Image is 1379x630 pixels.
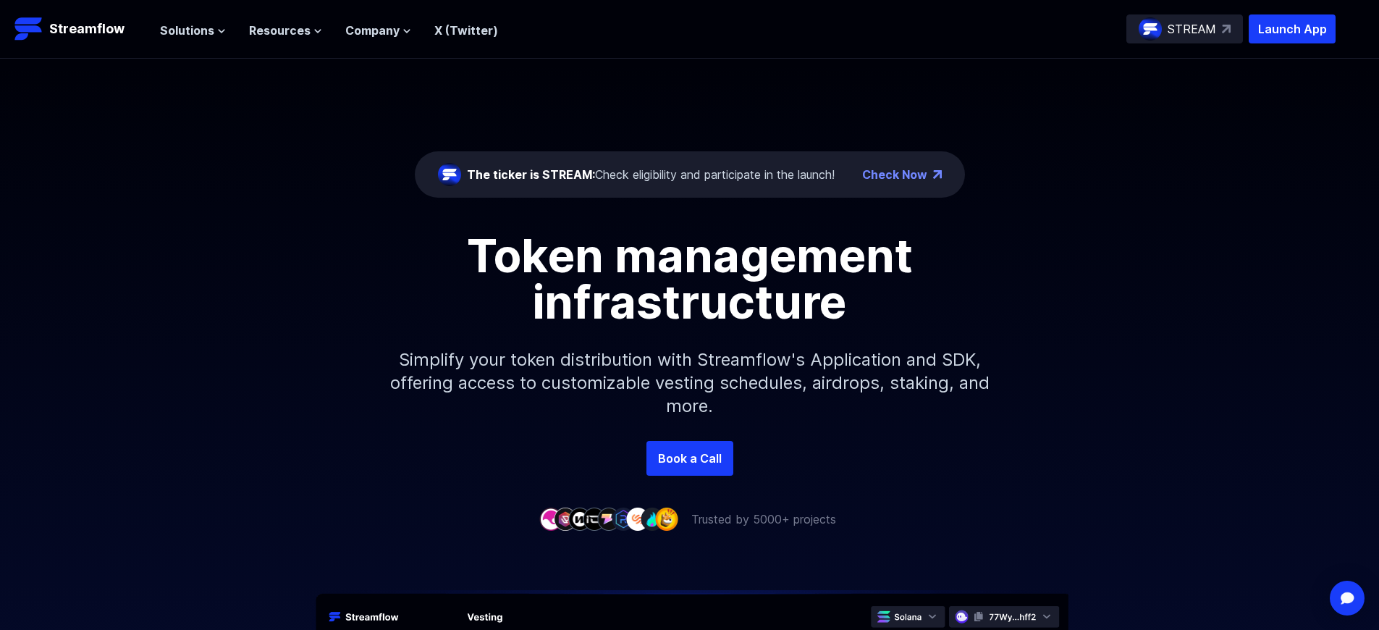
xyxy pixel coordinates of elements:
img: company-9 [655,508,678,530]
img: company-6 [612,508,635,530]
a: Book a Call [646,441,733,476]
img: company-2 [554,508,577,530]
div: Check eligibility and participate in the launch! [467,166,835,183]
img: company-4 [583,508,606,530]
button: Resources [249,22,322,39]
img: top-right-arrow.png [933,170,942,179]
a: X (Twitter) [434,23,498,38]
a: Check Now [862,166,927,183]
button: Company [345,22,411,39]
span: Solutions [160,22,214,39]
span: Company [345,22,400,39]
img: company-1 [539,508,562,530]
a: STREAM [1126,14,1243,43]
img: company-5 [597,508,620,530]
p: STREAM [1168,20,1216,38]
h1: Token management infrastructure [364,232,1016,325]
span: Resources [249,22,311,39]
p: Simplify your token distribution with Streamflow's Application and SDK, offering access to custom... [379,325,1001,441]
img: company-3 [568,508,591,530]
img: Streamflow Logo [14,14,43,43]
p: Streamflow [49,19,125,39]
img: company-7 [626,508,649,530]
img: streamflow-logo-circle.png [1139,17,1162,41]
div: Open Intercom Messenger [1330,581,1365,616]
button: Solutions [160,22,226,39]
a: Streamflow [14,14,146,43]
img: company-8 [641,508,664,530]
img: top-right-arrow.svg [1222,25,1231,33]
span: The ticker is STREAM: [467,167,595,182]
button: Launch App [1249,14,1336,43]
img: streamflow-logo-circle.png [438,163,461,186]
p: Trusted by 5000+ projects [691,511,836,528]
